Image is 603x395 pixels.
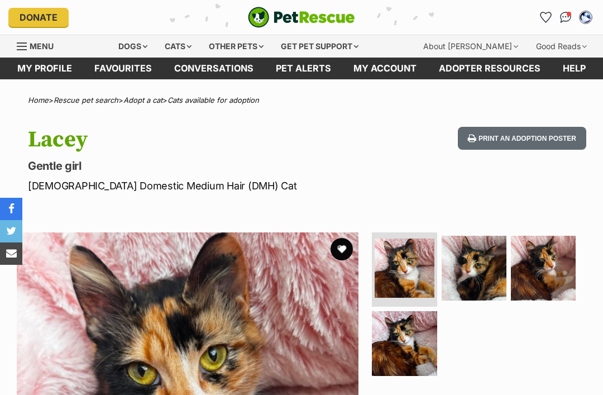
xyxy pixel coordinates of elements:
[17,35,61,55] a: Menu
[552,58,597,79] a: Help
[111,35,155,58] div: Dogs
[28,158,370,174] p: Gentle girl
[375,239,434,298] img: Photo of Lacey
[511,236,576,301] img: Photo of Lacey
[28,127,370,153] h1: Lacey
[537,8,595,26] ul: Account quick links
[580,12,591,23] img: Jody carroll profile pic
[28,96,49,104] a: Home
[342,58,428,79] a: My account
[458,127,586,150] button: Print an adoption poster
[248,7,355,28] a: PetRescue
[167,96,259,104] a: Cats available for adoption
[577,8,595,26] button: My account
[83,58,163,79] a: Favourites
[30,41,54,51] span: Menu
[123,96,162,104] a: Adopt a cat
[157,35,199,58] div: Cats
[8,8,69,27] a: Donate
[560,12,572,23] img: chat-41dd97257d64d25036548639549fe6c8038ab92f7586957e7f3b1b290dea8141.svg
[6,58,83,79] a: My profile
[537,8,554,26] a: Favourites
[28,178,370,193] p: [DEMOGRAPHIC_DATA] Domestic Medium Hair (DMH) Cat
[428,58,552,79] a: Adopter resources
[265,58,342,79] a: Pet alerts
[163,58,265,79] a: conversations
[557,8,575,26] a: Conversations
[201,35,271,58] div: Other pets
[442,236,506,301] img: Photo of Lacey
[248,7,355,28] img: logo-cat-932fe2b9b8326f06289b0f2fb663e598f794de774fb13d1741a6617ecf9a85b4.svg
[331,238,353,260] button: favourite
[273,35,366,58] div: Get pet support
[528,35,595,58] div: Good Reads
[372,311,437,376] img: Photo of Lacey
[54,96,118,104] a: Rescue pet search
[415,35,526,58] div: About [PERSON_NAME]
